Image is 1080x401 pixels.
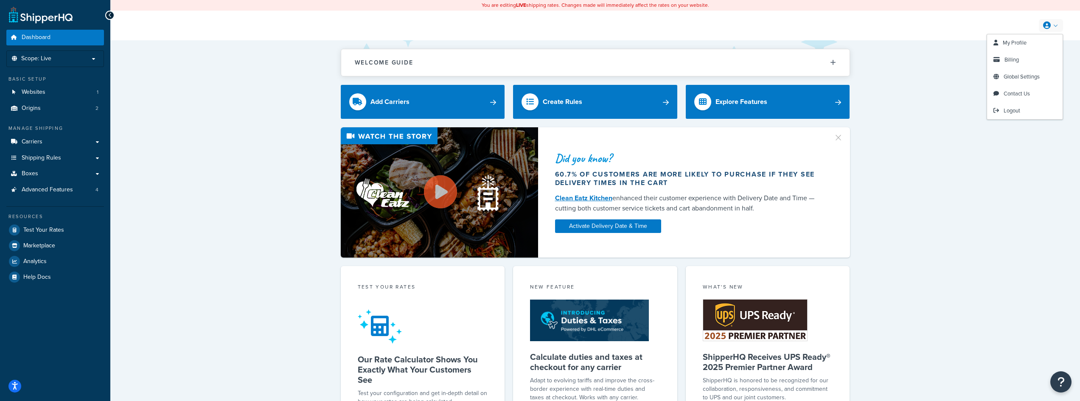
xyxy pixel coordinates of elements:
span: Boxes [22,170,38,177]
div: Add Carriers [370,96,410,108]
a: Create Rules [513,85,677,119]
span: Analytics [23,258,47,265]
span: Billing [1004,56,1019,64]
a: Clean Eatz Kitchen [555,193,612,203]
div: 60.7% of customers are more likely to purchase if they see delivery times in the cart [555,170,823,187]
div: Basic Setup [6,76,104,83]
a: Advanced Features4 [6,182,104,198]
div: Create Rules [543,96,582,108]
a: Activate Delivery Date & Time [555,219,661,233]
a: Billing [987,51,1063,68]
a: Test Your Rates [6,222,104,238]
span: Logout [1004,107,1020,115]
span: Help Docs [23,274,51,281]
a: Boxes [6,166,104,182]
div: Manage Shipping [6,125,104,132]
a: Explore Features [686,85,850,119]
a: Marketplace [6,238,104,253]
a: Contact Us [987,85,1063,102]
li: Advanced Features [6,182,104,198]
a: My Profile [987,34,1063,51]
h5: Our Rate Calculator Shows You Exactly What Your Customers See [358,354,488,385]
span: Dashboard [22,34,50,41]
span: Contact Us [1004,90,1030,98]
a: Add Carriers [341,85,505,119]
a: Analytics [6,254,104,269]
a: Origins2 [6,101,104,116]
div: Explore Features [715,96,767,108]
div: Resources [6,213,104,220]
h2: Welcome Guide [355,59,413,66]
li: Origins [6,101,104,116]
li: Websites [6,84,104,100]
div: Did you know? [555,152,823,164]
span: Global Settings [1004,73,1040,81]
span: Scope: Live [21,55,51,62]
a: Dashboard [6,30,104,45]
a: Global Settings [987,68,1063,85]
a: Carriers [6,134,104,150]
span: Carriers [22,138,42,146]
div: New Feature [530,283,660,293]
span: Test Your Rates [23,227,64,234]
div: Test your rates [358,283,488,293]
a: Websites1 [6,84,104,100]
span: 1 [97,89,98,96]
a: Shipping Rules [6,150,104,166]
button: Welcome Guide [341,49,850,76]
span: Marketplace [23,242,55,250]
button: Open Resource Center [1050,371,1072,393]
img: Video thumbnail [341,127,538,258]
h5: ShipperHQ Receives UPS Ready® 2025 Premier Partner Award [703,352,833,372]
div: What's New [703,283,833,293]
span: Advanced Features [22,186,73,193]
span: 4 [95,186,98,193]
a: Logout [987,102,1063,119]
b: LIVE [516,1,526,9]
span: My Profile [1003,39,1027,47]
span: Websites [22,89,45,96]
span: 2 [95,105,98,112]
span: Shipping Rules [22,154,61,162]
div: enhanced their customer experience with Delivery Date and Time — cutting both customer service ti... [555,193,823,213]
a: Help Docs [6,269,104,285]
h5: Calculate duties and taxes at checkout for any carrier [530,352,660,372]
span: Origins [22,105,41,112]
